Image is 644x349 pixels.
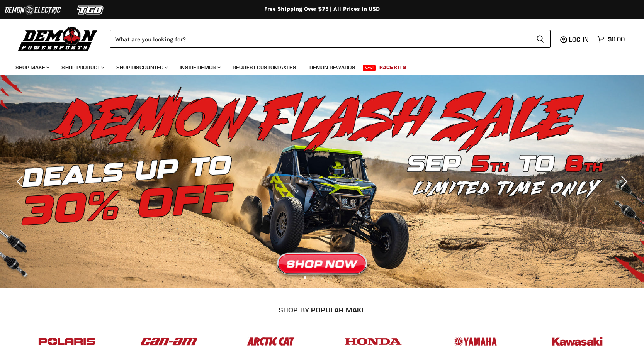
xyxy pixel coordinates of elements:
img: TGB Logo 2 [62,3,120,17]
li: Page dot 4 [329,276,332,279]
ul: Main menu [10,56,623,75]
li: Page dot 2 [312,276,315,279]
a: Request Custom Axles [227,59,302,75]
img: Demon Electric Logo 2 [4,3,62,17]
li: Page dot 5 [338,276,340,279]
span: $0.00 [608,36,625,43]
span: New! [363,65,376,71]
li: Page dot 1 [304,276,306,279]
a: Shop Discounted [110,59,172,75]
a: $0.00 [593,34,629,45]
button: Next [615,174,630,189]
form: Product [110,30,551,48]
span: Log in [569,36,589,43]
input: Search [110,30,530,48]
a: Shop Make [10,59,54,75]
a: Inside Demon [174,59,225,75]
a: Shop Product [56,59,109,75]
a: Demon Rewards [304,59,361,75]
button: Previous [14,174,29,189]
img: Demon Powersports [15,25,100,53]
a: Race Kits [374,59,412,75]
button: Search [530,30,551,48]
li: Page dot 3 [321,276,323,279]
a: Log in [566,36,593,43]
h2: SHOP BY POPULAR MAKE [22,306,622,314]
div: Free Shipping Over $75 | All Prices In USD [13,6,631,13]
